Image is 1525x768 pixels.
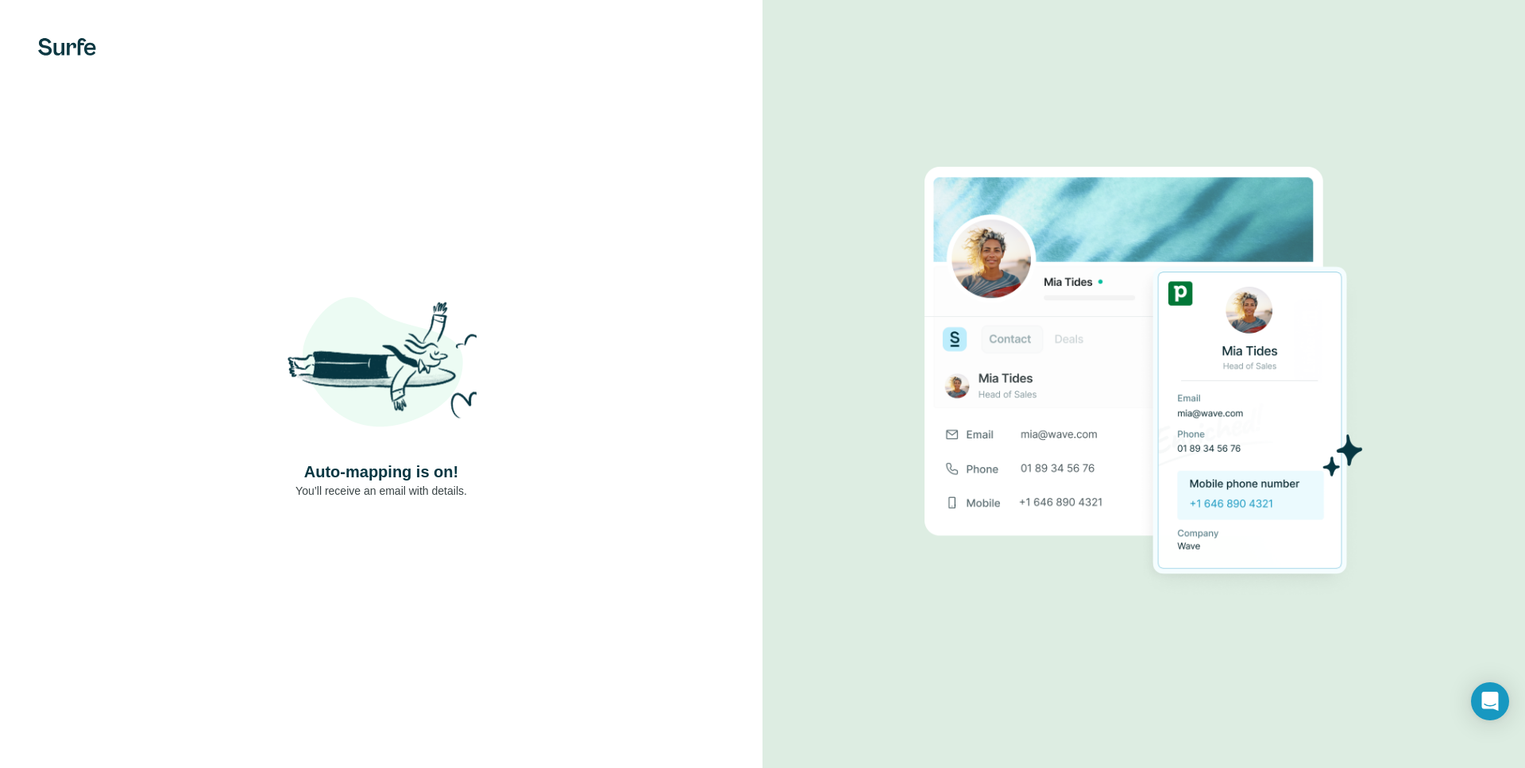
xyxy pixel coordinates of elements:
[1471,682,1509,720] div: Open Intercom Messenger
[304,461,458,483] h4: Auto-mapping is on!
[286,270,477,461] img: Shaka Illustration
[295,483,467,499] p: You’ll receive an email with details.
[925,167,1363,601] img: Download Success
[38,38,96,56] img: Surfe's logo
